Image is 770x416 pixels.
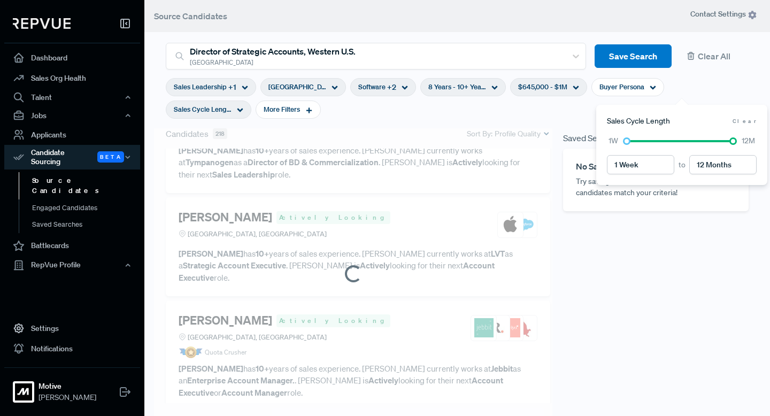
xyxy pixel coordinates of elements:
[15,383,32,400] img: Motive
[742,135,755,147] span: 12M
[13,18,71,29] img: RepVue
[264,104,300,114] span: More Filters
[4,256,140,274] button: RepVue Profile
[358,82,386,92] span: Software
[607,155,757,174] div: to
[4,318,140,338] a: Settings
[228,82,236,93] span: + 1
[174,82,227,92] span: Sales Leadership
[19,216,155,233] a: Saved Searches
[19,199,155,217] a: Engaged Candidates
[428,82,486,92] span: 8 Years - 10+ Years
[4,88,140,106] button: Talent
[563,132,623,144] span: Saved Searches
[174,104,232,114] span: Sales Cycle Length
[38,392,96,403] span: [PERSON_NAME]
[680,44,749,68] button: Clear All
[4,145,140,170] div: Candidate Sourcing
[4,48,140,68] a: Dashboard
[733,117,757,125] span: Clear
[154,11,227,21] span: Source Candidates
[4,367,140,407] a: MotiveMotive[PERSON_NAME]
[4,145,140,170] button: Candidate Sourcing Beta
[4,106,140,125] button: Jobs
[38,381,96,392] strong: Motive
[166,127,209,140] span: Candidates
[576,161,736,172] h6: No Saved Search, yet
[599,82,644,92] span: Buyer Persona
[19,172,155,199] a: Source Candidates
[607,115,670,127] span: Sales Cycle Length
[268,82,326,92] span: [GEOGRAPHIC_DATA]
[607,155,674,174] input: 0
[518,82,567,92] span: $645,000 - $1M
[190,45,561,58] div: Director of Strategic Accounts, Western U.S.
[4,236,140,256] a: Battlecards
[690,9,757,20] span: Contact Settings
[387,82,396,93] span: + 2
[97,151,124,163] span: Beta
[595,44,672,68] button: Save Search
[609,135,618,147] span: 1W
[4,125,140,145] a: Applicants
[4,338,140,359] a: Notifications
[689,155,757,174] input: 16
[576,176,736,198] p: Try saving a search to be notified when new candidates match your criteria!
[4,68,140,88] a: Sales Org Health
